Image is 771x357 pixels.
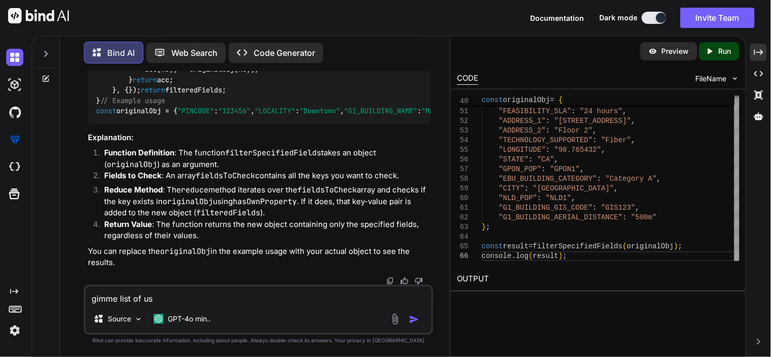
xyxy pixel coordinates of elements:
span: ) [559,252,563,260]
span: ( [623,242,627,250]
img: chevron down [731,74,739,83]
span: ) [674,242,678,250]
div: 55 [457,145,469,155]
span: : [593,136,597,144]
span: "CA" [537,155,554,164]
span: , [601,146,605,154]
span: return [133,75,157,84]
img: cloudideIcon [6,158,23,176]
span: // Example usage [100,95,165,105]
img: preview [649,47,658,56]
span: . [512,252,516,260]
img: Pick Models [134,315,143,323]
div: 54 [457,136,469,145]
span: : [546,117,550,125]
img: GPT-4o mini [153,314,164,324]
div: CODE [457,73,478,85]
div: 64 [457,232,469,242]
span: "CITY" [499,184,525,192]
span: "GPON1" [550,165,580,173]
p: Code Generator [254,47,315,59]
span: : [597,175,601,183]
span: "EBU_BUILDING_CATEGORY" [499,175,597,183]
span: , [597,98,601,106]
span: , [554,155,559,164]
span: "500m" [631,213,657,221]
span: "[STREET_ADDRESS]" [554,117,631,125]
span: "G1_BUILDING_AERIAL_DISTANCE" [499,213,623,221]
span: "123456" [218,106,251,115]
span: "Downtown" [299,106,340,115]
span: "TECHNOLOGY_SUPPORTED" [499,136,593,144]
span: ; [679,242,683,250]
span: 40 [457,96,469,106]
span: "ADDRESS_1" [499,117,546,125]
div: 56 [457,155,469,165]
img: settings [6,322,23,339]
p: Bind can provide inaccurate information, including about people. Always double-check its answers.... [84,337,433,344]
span: : [572,107,576,115]
li: : The function returns the new object containing only the specified fields, regardless of their v... [96,219,431,242]
strong: Return Value [104,219,152,229]
span: , [623,107,627,115]
span: , [631,117,635,125]
code: originalObj [160,246,210,256]
img: Bind AI [8,8,69,23]
span: : [546,146,550,154]
span: "G1_BUILDING_GIS_CODE" [499,204,593,212]
span: : [542,165,546,173]
span: , [593,126,597,135]
div: 58 [457,174,469,184]
span: "LOCALITY" [255,106,295,115]
strong: Fields to Check [104,171,162,180]
strong: Function Definition [104,148,174,157]
span: : [525,184,529,192]
button: Documentation [531,13,584,23]
span: , [631,136,635,144]
span: result [533,252,559,260]
li: : The method iterates over the array and checks if the key exists in using . If it does, that key... [96,184,431,219]
span: "NLD1" [546,194,571,202]
span: = [529,242,533,250]
code: originalObj [107,159,157,170]
span: "98.765432" [554,146,601,154]
span: { [559,96,563,104]
div: 52 [457,116,469,126]
code: originalObj [163,197,213,207]
span: "Main Building" [421,106,482,115]
div: 62 [457,213,469,222]
span: "Floor 2" [554,126,593,135]
span: originalObj [503,96,550,104]
span: "G1_BUILDING_NAME" [344,106,417,115]
p: Web Search [171,47,218,59]
div: 63 [457,222,469,232]
div: 61 [457,203,469,213]
span: "12.345678" [550,98,597,106]
h2: OUTPUT [451,267,746,291]
span: "NLD_POP" [499,194,538,202]
span: : [537,194,541,202]
span: const [482,242,503,250]
img: premium [6,131,23,148]
span: "STATE" [499,155,529,164]
span: , [636,204,640,212]
span: : [529,155,533,164]
span: filterSpecifiedFields [533,242,623,250]
div: 65 [457,242,469,251]
span: , [580,165,584,173]
span: "Category A" [606,175,657,183]
span: } [482,223,486,231]
span: result [503,242,529,250]
span: , [657,175,661,183]
textarea: gimme list of u [85,286,431,305]
span: "ADDRESS_2" [499,126,546,135]
p: You can replace the in the example usage with your actual object to see the results. [88,246,431,269]
div: 51 [457,107,469,116]
div: 60 [457,193,469,203]
span: log [516,252,529,260]
code: fieldsToCheck [196,171,255,181]
span: "24 hours" [580,107,623,115]
code: reduce [181,185,208,195]
span: "[GEOGRAPHIC_DATA]" [533,184,614,192]
span: console [482,252,512,260]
